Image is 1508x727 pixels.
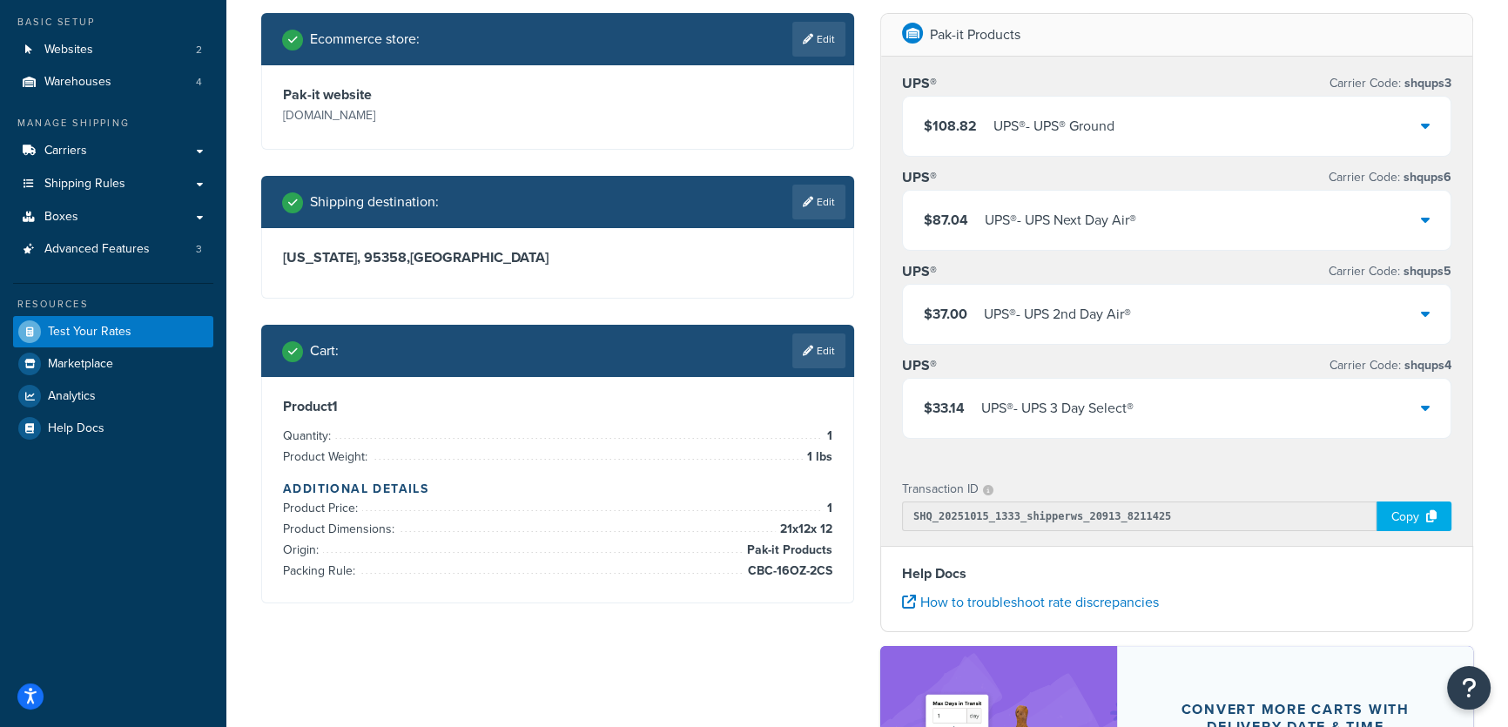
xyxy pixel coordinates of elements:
span: Product Price: [283,499,362,517]
a: Help Docs [13,413,213,444]
a: Boxes [13,201,213,233]
span: Warehouses [44,75,111,90]
span: Boxes [44,210,78,225]
div: UPS® - UPS 3 Day Select® [981,396,1134,421]
h3: UPS® [902,169,937,186]
span: Test Your Rates [48,325,131,340]
span: 1 [823,498,832,519]
span: Shipping Rules [44,177,125,192]
span: shqups6 [1400,168,1451,186]
span: Origin: [283,541,323,559]
p: Carrier Code: [1329,259,1451,284]
span: Carriers [44,144,87,158]
span: Advanced Features [44,242,150,257]
span: 3 [196,242,202,257]
li: Advanced Features [13,233,213,266]
a: Advanced Features3 [13,233,213,266]
p: Carrier Code: [1330,353,1451,378]
h4: Additional Details [283,480,832,498]
span: $108.82 [924,116,977,136]
a: Shipping Rules [13,168,213,200]
p: Pak-it Products [930,23,1020,47]
h2: Shipping destination : [310,194,439,210]
a: Test Your Rates [13,316,213,347]
div: Manage Shipping [13,116,213,131]
span: 1 [823,426,832,447]
div: Resources [13,297,213,312]
a: Edit [792,333,845,368]
h3: [US_STATE], 95358 , [GEOGRAPHIC_DATA] [283,249,832,266]
h3: Pak-it website [283,86,554,104]
span: shqups5 [1400,262,1451,280]
span: 1 lbs [803,447,832,468]
h3: Product 1 [283,398,832,415]
li: Websites [13,34,213,66]
div: Basic Setup [13,15,213,30]
span: shqups3 [1401,74,1451,92]
a: Analytics [13,380,213,412]
a: Edit [792,22,845,57]
div: UPS® - UPS® Ground [993,114,1114,138]
a: Warehouses4 [13,66,213,98]
button: Open Resource Center [1447,666,1491,710]
span: CBC-16OZ-2CS [744,561,832,582]
h3: UPS® [902,357,937,374]
span: 4 [196,75,202,90]
a: How to troubleshoot rate discrepancies [902,592,1159,612]
p: [DOMAIN_NAME] [283,104,554,128]
li: Warehouses [13,66,213,98]
h3: UPS® [902,75,937,92]
span: Product Dimensions: [283,520,399,538]
div: UPS® - UPS Next Day Air® [985,208,1136,232]
a: Websites2 [13,34,213,66]
span: Pak-it Products [743,540,832,561]
p: Carrier Code: [1330,71,1451,96]
span: $37.00 [924,304,967,324]
h2: Ecommerce store : [310,31,420,47]
span: $33.14 [924,398,965,418]
span: $87.04 [924,210,968,230]
div: Copy [1377,501,1451,531]
div: UPS® - UPS 2nd Day Air® [984,302,1131,326]
span: Packing Rule: [283,562,360,580]
span: Quantity: [283,427,335,445]
span: Help Docs [48,421,104,436]
span: 21 x 12 x 12 [776,519,832,540]
h4: Help Docs [902,563,1451,584]
span: Product Weight: [283,448,372,466]
span: 2 [196,43,202,57]
p: Carrier Code: [1329,165,1451,190]
span: Websites [44,43,93,57]
a: Carriers [13,135,213,167]
h2: Cart : [310,343,339,359]
h3: UPS® [902,263,937,280]
span: shqups4 [1401,356,1451,374]
span: Analytics [48,389,96,404]
p: Transaction ID [902,477,979,501]
a: Marketplace [13,348,213,380]
a: Edit [792,185,845,219]
span: Marketplace [48,357,113,372]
